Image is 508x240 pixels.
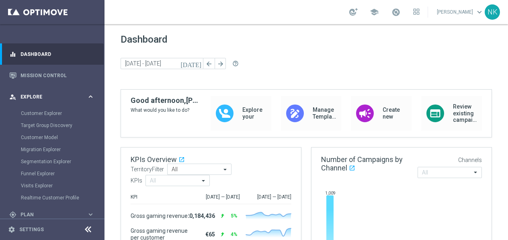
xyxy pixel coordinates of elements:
[21,144,104,156] div: Migration Explorer
[20,94,87,99] span: Explore
[21,134,84,141] a: Customer Model
[21,122,84,129] a: Target Group Discovery
[21,170,84,177] a: Funnel Explorer
[475,8,484,16] span: keyboard_arrow_down
[20,212,87,217] span: Plan
[9,51,16,58] i: equalizer
[21,183,84,189] a: Visits Explorer
[21,110,84,117] a: Customer Explorer
[9,72,95,79] button: Mission Control
[436,6,485,18] a: [PERSON_NAME]keyboard_arrow_down
[8,226,15,233] i: settings
[9,93,16,101] i: person_search
[9,211,87,218] div: Plan
[21,146,84,153] a: Migration Explorer
[21,131,104,144] div: Customer Model
[21,107,104,119] div: Customer Explorer
[19,227,44,232] a: Settings
[21,119,104,131] div: Target Group Discovery
[9,211,16,218] i: gps_fixed
[9,93,87,101] div: Explore
[9,65,94,86] div: Mission Control
[370,8,379,16] span: school
[21,195,84,201] a: Realtime Customer Profile
[9,211,95,218] button: gps_fixed Plan keyboard_arrow_right
[485,4,500,20] div: NK
[20,65,94,86] a: Mission Control
[21,158,84,165] a: Segmentation Explorer
[21,192,104,204] div: Realtime Customer Profile
[9,94,95,100] button: person_search Explore keyboard_arrow_right
[21,180,104,192] div: Visits Explorer
[20,43,94,65] a: Dashboard
[87,93,94,101] i: keyboard_arrow_right
[87,211,94,218] i: keyboard_arrow_right
[21,156,104,168] div: Segmentation Explorer
[21,168,104,180] div: Funnel Explorer
[9,51,95,57] button: equalizer Dashboard
[9,43,94,65] div: Dashboard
